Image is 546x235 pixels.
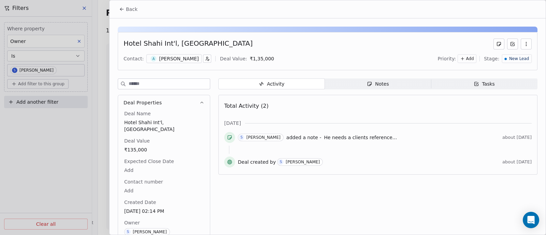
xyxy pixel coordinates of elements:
span: about [DATE] [502,135,532,140]
div: Contact: [124,55,144,62]
span: Add [466,56,474,62]
span: Owner [123,219,141,226]
button: Back [115,3,142,15]
div: S [127,229,129,235]
div: [PERSON_NAME] [133,230,167,234]
span: Hotel Shahi Int'l, [GEOGRAPHIC_DATA] [124,119,204,133]
span: Priority: [438,55,456,62]
span: ₹ 1,35,000 [250,56,274,61]
span: Add [124,187,204,194]
span: New Lead [509,56,529,62]
div: Hotel Shahi Int'l, [GEOGRAPHIC_DATA] [124,39,253,49]
span: Created Date [123,199,157,206]
span: Deal Name [123,110,152,117]
span: [DATE] 02:14 PM [124,208,204,215]
div: S [241,135,243,140]
span: Add [124,167,204,174]
span: A [151,56,157,62]
span: Deal created by [238,159,276,165]
span: Contact number [123,178,164,185]
div: [PERSON_NAME] [286,160,320,164]
div: [PERSON_NAME] [159,55,199,62]
span: Deal Value [123,137,151,144]
span: Expected Close Date [123,158,175,165]
a: He needs a clients reference... [324,133,397,142]
div: Open Intercom Messenger [523,212,539,228]
button: Deal Properties [118,95,210,110]
span: Back [126,6,138,13]
span: Deal Properties [124,99,162,106]
div: Deal Value: [220,55,247,62]
div: Notes [367,80,389,88]
span: He needs a clients reference... [324,135,397,140]
span: about [DATE] [502,159,532,165]
div: [PERSON_NAME] [246,135,281,140]
span: ₹135,000 [124,146,204,153]
div: Tasks [474,80,495,88]
div: S [280,159,282,165]
span: Total Activity (2) [224,103,269,109]
span: added a note - [286,134,321,141]
span: [DATE] [224,120,241,127]
span: Stage: [484,55,499,62]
